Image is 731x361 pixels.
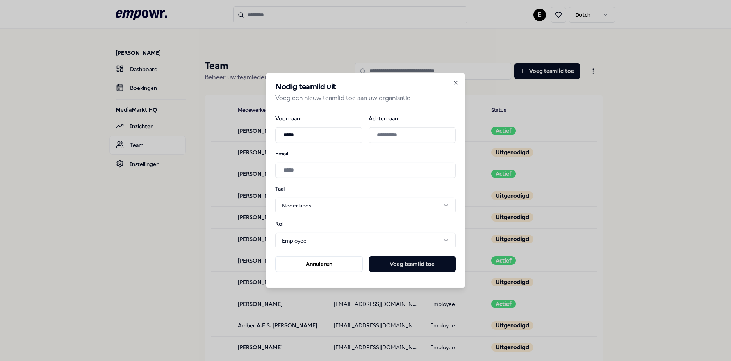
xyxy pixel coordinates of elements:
h2: Nodig teamlid uit [275,83,456,91]
p: Voeg een nieuw teamlid toe aan uw organisatie [275,93,456,103]
label: Voornaam [275,115,362,121]
label: Achternaam [369,115,456,121]
button: Voeg teamlid toe [369,256,456,272]
button: Annuleren [275,256,363,272]
label: Rol [275,221,316,227]
label: Taal [275,186,316,191]
label: Email [275,150,456,156]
